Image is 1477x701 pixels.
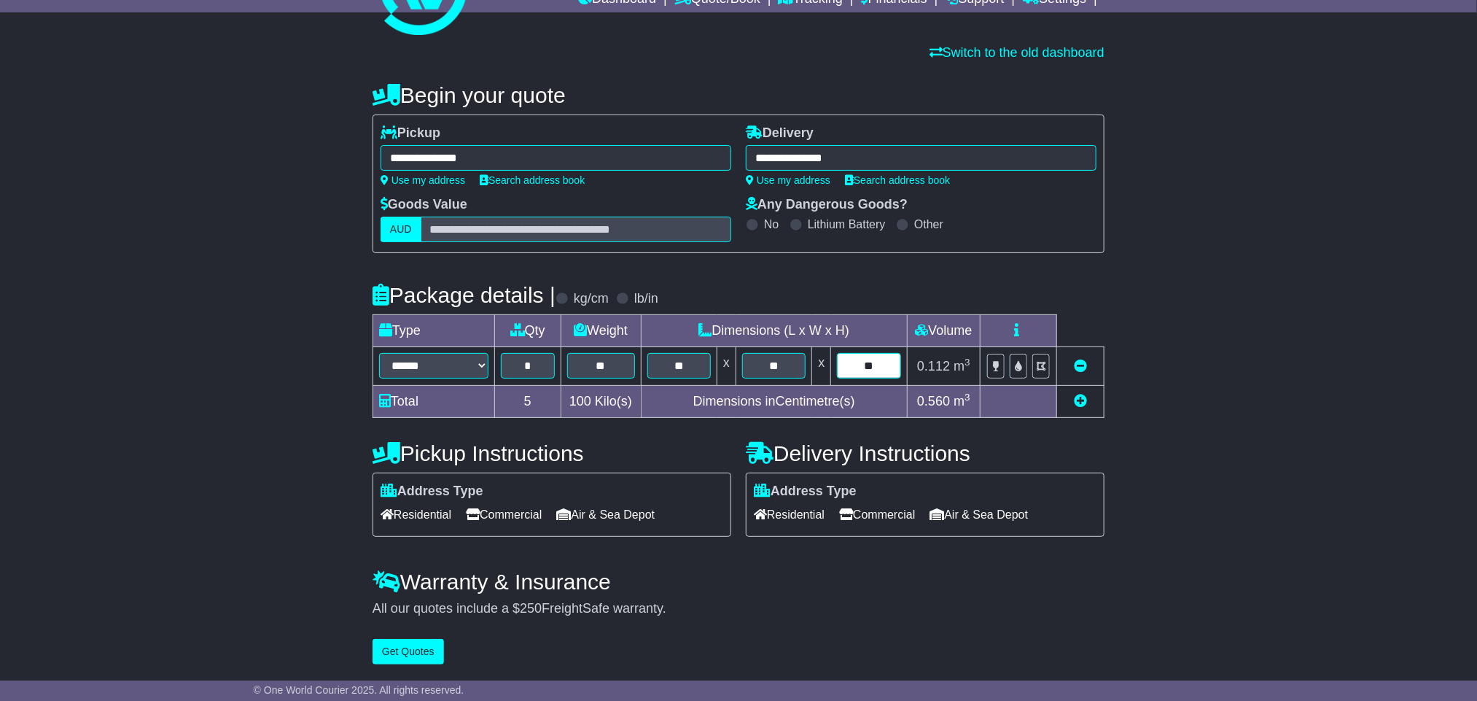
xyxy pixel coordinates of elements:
h4: Pickup Instructions [373,441,731,465]
label: Any Dangerous Goods? [746,197,908,213]
span: Commercial [839,503,915,526]
a: Use my address [746,174,830,186]
span: 0.112 [917,359,950,373]
span: Commercial [466,503,542,526]
label: Goods Value [381,197,467,213]
a: Search address book [845,174,950,186]
label: Address Type [754,484,857,500]
span: © One World Courier 2025. All rights reserved. [254,684,464,696]
td: Weight [561,315,641,347]
td: 5 [495,386,561,418]
span: m [954,394,970,408]
span: Residential [381,503,451,526]
a: Remove this item [1074,359,1087,373]
td: Kilo(s) [561,386,641,418]
td: Dimensions (L x W x H) [641,315,907,347]
td: x [717,347,736,386]
sup: 3 [964,392,970,403]
h4: Delivery Instructions [746,441,1104,465]
label: Pickup [381,125,440,142]
label: AUD [381,217,421,242]
td: x [812,347,831,386]
a: Search address book [480,174,585,186]
td: Volume [907,315,980,347]
label: Other [914,217,943,231]
span: 100 [569,394,591,408]
label: kg/cm [574,291,609,307]
a: Switch to the old dashboard [930,45,1104,60]
span: m [954,359,970,373]
span: 250 [520,601,542,616]
h4: Begin your quote [373,83,1104,107]
label: Lithium Battery [808,217,886,231]
button: Get Quotes [373,639,444,665]
span: Residential [754,503,825,526]
a: Use my address [381,174,465,186]
td: Type [373,315,495,347]
span: Air & Sea Depot [930,503,1029,526]
span: 0.560 [917,394,950,408]
label: Address Type [381,484,483,500]
td: Dimensions in Centimetre(s) [641,386,907,418]
td: Total [373,386,495,418]
h4: Warranty & Insurance [373,570,1104,594]
span: Air & Sea Depot [557,503,655,526]
sup: 3 [964,357,970,368]
td: Qty [495,315,561,347]
div: All our quotes include a $ FreightSafe warranty. [373,601,1104,617]
h4: Package details | [373,283,556,307]
label: lb/in [634,291,658,307]
a: Add new item [1074,394,1087,408]
label: Delivery [746,125,814,142]
label: No [764,217,779,231]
